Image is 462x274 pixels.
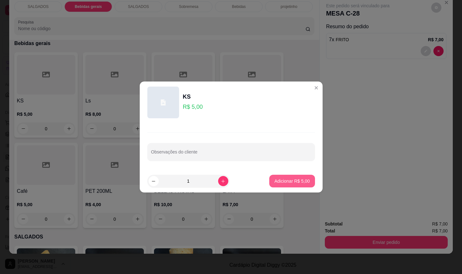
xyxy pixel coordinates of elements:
p: R$ 5,00 [183,102,203,111]
input: Observações do cliente [151,151,311,158]
button: decrease-product-quantity [149,176,159,186]
button: increase-product-quantity [218,176,228,186]
button: Adicionar R$ 5,00 [269,175,315,187]
div: KS [183,92,203,101]
button: Close [311,83,321,93]
p: Adicionar R$ 5,00 [274,178,310,184]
